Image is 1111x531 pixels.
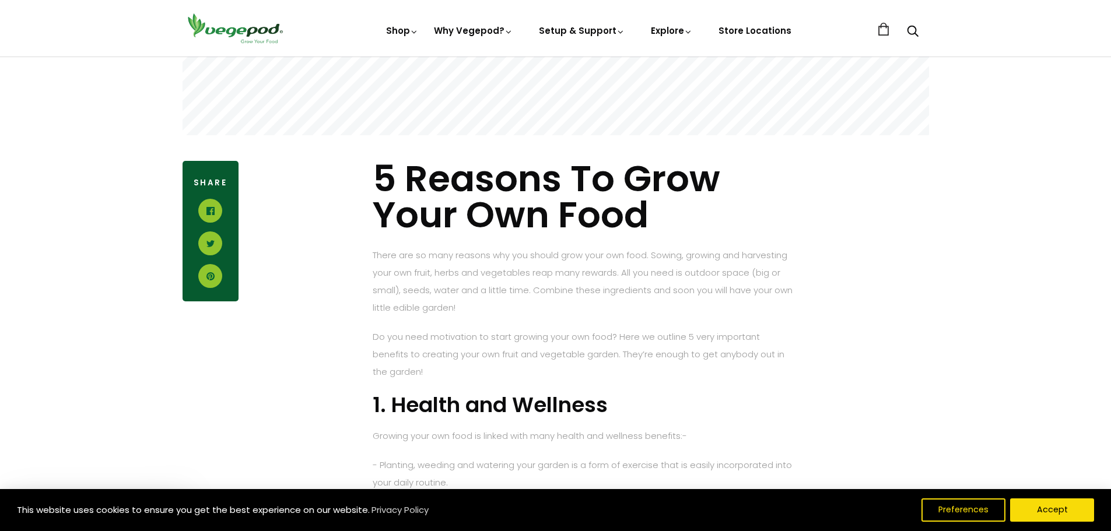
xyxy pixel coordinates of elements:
img: Vegepod [183,12,288,45]
a: Explore [651,24,693,37]
span: This website uses cookies to ensure you get the best experience on our website. [17,504,370,516]
p: Growing your own food is linked with many health and wellness benefits:- [373,427,795,445]
a: Privacy Policy (opens in a new tab) [370,500,430,521]
h2: 1. Health and Wellness [373,392,795,417]
a: Why Vegepod? [434,24,513,37]
a: Setup & Support [539,24,625,37]
p: - Planting, weeding and watering your garden is a form of exercise that is easily incorporated in... [373,456,795,491]
a: Store Locations [719,24,791,37]
span: reap many rewards. All you need is outdoor space (big or small), seeds, water and a little time. ... [373,266,793,314]
button: Preferences [921,498,1005,522]
span: There are so many reasons why you should grow your own food. Sowing, growing and harvesting your ... [373,249,787,279]
a: Shop [386,24,419,37]
a: Search [907,26,919,38]
span: Share [194,177,227,188]
h1: 5 Reasons To Grow Your Own Food [373,161,795,234]
span: Do you need motivation to start growing your own food? Here we outline 5 very important benefits ... [373,330,784,378]
button: Accept [1010,498,1094,522]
